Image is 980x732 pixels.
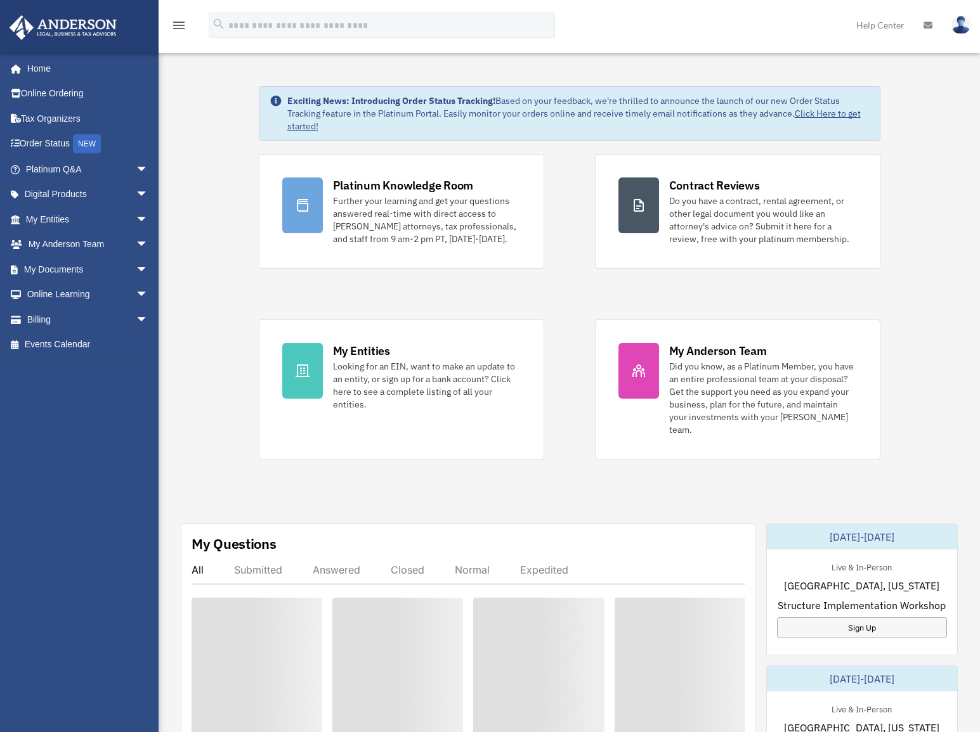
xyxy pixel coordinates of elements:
[9,131,167,157] a: Order StatusNEW
[313,563,360,576] div: Answered
[73,134,101,153] div: NEW
[391,563,424,576] div: Closed
[9,182,167,207] a: Digital Productsarrow_drop_down
[136,182,161,208] span: arrow_drop_down
[9,81,167,106] a: Online Ordering
[259,319,544,459] a: My Entities Looking for an EIN, want to make an update to an entity, or sign up for a bank accoun...
[821,560,902,573] div: Live & In-Person
[333,195,521,245] div: Further your learning and get your questions answered real-time with direct access to [PERSON_NAM...
[333,177,474,193] div: Platinum Knowledge Room
[777,617,947,638] a: Sign Up
[455,563,490,576] div: Normal
[767,666,957,691] div: [DATE]-[DATE]
[784,578,939,593] span: [GEOGRAPHIC_DATA], [US_STATE]
[136,207,161,233] span: arrow_drop_down
[9,157,167,182] a: Platinum Q&Aarrow_drop_down
[595,154,880,269] a: Contract Reviews Do you have a contract, rental agreement, or other legal document you would like...
[171,22,186,33] a: menu
[136,307,161,333] span: arrow_drop_down
[821,702,902,715] div: Live & In-Person
[778,598,946,613] span: Structure Implementation Workshop
[595,319,880,459] a: My Anderson Team Did you know, as a Platinum Member, you have an entire professional team at your...
[6,15,121,40] img: Anderson Advisors Platinum Portal
[951,16,970,34] img: User Pic
[234,563,282,576] div: Submitted
[9,257,167,282] a: My Documentsarrow_drop_down
[767,524,957,549] div: [DATE]-[DATE]
[287,94,870,132] div: Based on your feedback, we're thrilled to announce the launch of our new Order Status Tracking fe...
[669,343,767,359] div: My Anderson Team
[333,343,390,359] div: My Entities
[259,154,544,269] a: Platinum Knowledge Room Further your learning and get your questions answered real-time with dire...
[212,17,226,31] i: search
[136,257,161,283] span: arrow_drop_down
[9,282,167,307] a: Online Learningarrow_drop_down
[171,18,186,33] i: menu
[669,177,760,193] div: Contract Reviews
[669,360,857,436] div: Did you know, as a Platinum Member, you have an entire professional team at your disposal? Get th...
[9,106,167,131] a: Tax Organizers
[136,157,161,183] span: arrow_drop_down
[136,282,161,308] span: arrow_drop_down
[192,534,277,553] div: My Questions
[287,108,861,132] a: Click Here to get started!
[9,332,167,357] a: Events Calendar
[9,307,167,332] a: Billingarrow_drop_down
[287,95,495,106] strong: Exciting News: Introducing Order Status Tracking!
[9,56,161,81] a: Home
[669,195,857,245] div: Do you have a contract, rental agreement, or other legal document you would like an attorney's ad...
[333,360,521,411] div: Looking for an EIN, want to make an update to an entity, or sign up for a bank account? Click her...
[9,232,167,257] a: My Anderson Teamarrow_drop_down
[9,207,167,232] a: My Entitiesarrow_drop_down
[136,232,161,258] span: arrow_drop_down
[520,563,568,576] div: Expedited
[192,563,204,576] div: All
